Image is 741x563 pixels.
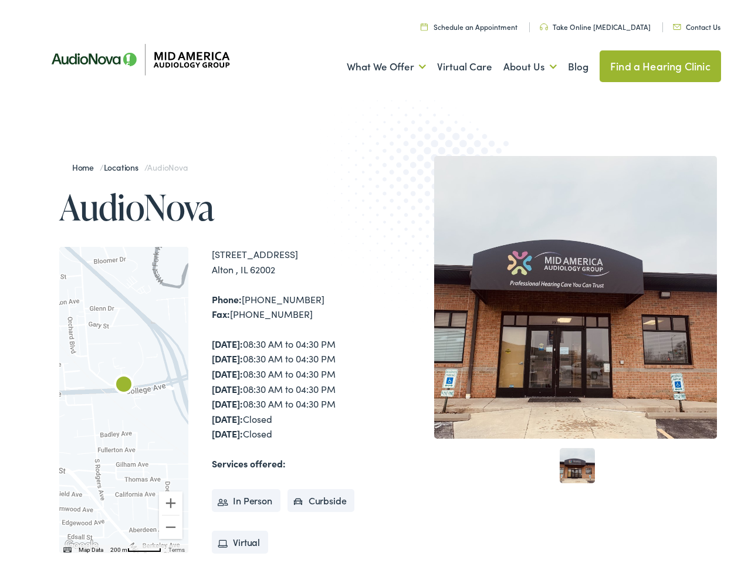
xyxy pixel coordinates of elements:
[110,543,127,550] span: 200 m
[560,445,595,480] a: 1
[212,486,280,509] li: In Person
[212,379,243,392] strong: [DATE]:
[600,47,721,79] a: Find a Hearing Clinic
[159,512,182,535] button: Zoom out
[212,304,230,317] strong: Fax:
[540,20,548,27] img: utility icon
[212,289,242,302] strong: Phone:
[72,158,100,169] a: Home
[72,158,188,169] span: / /
[212,527,268,551] li: Virtual
[107,541,165,550] button: Map Scale: 200 m per 54 pixels
[421,19,428,27] img: utility icon
[287,486,355,509] li: Curbside
[147,158,187,169] span: AudioNova
[59,184,375,223] h1: AudioNova
[212,423,243,436] strong: [DATE]:
[673,21,681,26] img: utility icon
[79,542,103,551] button: Map Data
[168,543,185,550] a: Terms (opens in new tab)
[212,453,286,466] strong: Services offered:
[212,333,375,438] div: 08:30 AM to 04:30 PM 08:30 AM to 04:30 PM 08:30 AM to 04:30 PM 08:30 AM to 04:30 PM 08:30 AM to 0...
[503,42,557,85] a: About Us
[104,158,144,169] a: Locations
[347,42,426,85] a: What We Offer
[437,42,492,85] a: Virtual Care
[212,348,243,361] strong: [DATE]:
[212,334,243,347] strong: [DATE]:
[421,18,517,28] a: Schedule an Appointment
[212,409,243,422] strong: [DATE]:
[159,488,182,511] button: Zoom in
[62,534,101,550] img: Google
[212,289,375,318] div: [PHONE_NUMBER] [PHONE_NUMBER]
[62,534,101,550] a: Open this area in Google Maps (opens a new window)
[212,394,243,406] strong: [DATE]:
[568,42,588,85] a: Blog
[540,18,651,28] a: Take Online [MEDICAL_DATA]
[212,364,243,377] strong: [DATE]:
[63,542,72,551] button: Keyboard shortcuts
[212,243,375,273] div: [STREET_ADDRESS] Alton , IL 62002
[110,368,138,396] div: AudioNova
[673,18,720,28] a: Contact Us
